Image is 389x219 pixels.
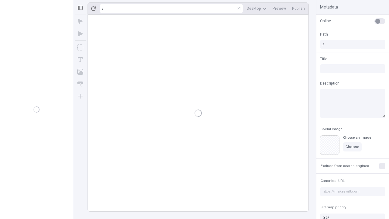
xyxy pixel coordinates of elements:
span: Preview [273,6,286,11]
span: Description [320,81,339,86]
span: Path [320,32,328,37]
button: Sitemap priority [319,204,347,211]
button: Canonical URL [319,177,346,185]
span: Title [320,56,327,62]
button: Preview [270,4,288,13]
button: Choose [343,142,362,151]
button: Social Image [319,126,344,133]
button: Exclude from search engines [319,162,370,170]
button: Text [75,54,86,65]
span: Choose [346,144,359,149]
span: Canonical URL [321,179,345,183]
span: Desktop [247,6,261,11]
span: Sitemap priority [321,205,346,210]
input: https://makeswift.com [320,187,385,196]
span: Social Image [321,127,343,131]
button: Desktop [244,4,269,13]
span: Exclude from search engines [321,164,369,168]
span: Online [320,18,331,24]
button: Image [75,66,86,77]
button: Publish [290,4,307,13]
div: / [102,6,104,11]
span: Publish [292,6,305,11]
button: Button [75,78,86,89]
button: Box [75,42,86,53]
div: Choose an image [343,135,371,140]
